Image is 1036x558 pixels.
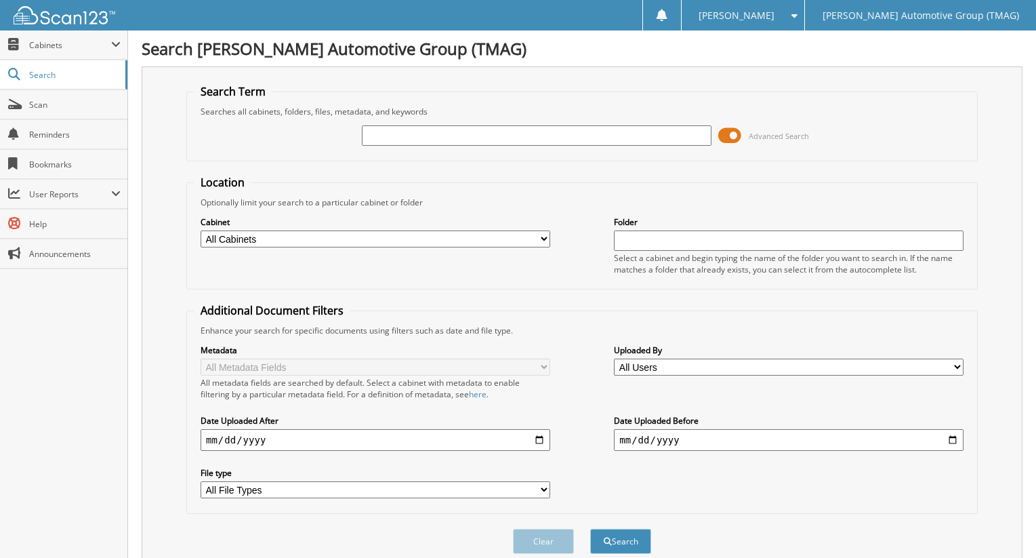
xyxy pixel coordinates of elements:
[194,197,970,208] div: Optionally limit your search to a particular cabinet or folder
[29,39,111,51] span: Cabinets
[614,415,964,426] label: Date Uploaded Before
[29,218,121,230] span: Help
[29,188,111,200] span: User Reports
[29,99,121,111] span: Scan
[614,252,964,275] div: Select a cabinet and begin typing the name of the folder you want to search in. If the name match...
[29,69,119,81] span: Search
[823,12,1019,20] span: [PERSON_NAME] Automotive Group (TMAG)
[614,216,964,228] label: Folder
[513,529,574,554] button: Clear
[201,216,550,228] label: Cabinet
[14,6,115,24] img: scan123-logo-white.svg
[201,429,550,451] input: start
[29,159,121,170] span: Bookmarks
[194,325,970,336] div: Enhance your search for specific documents using filters such as date and file type.
[29,248,121,260] span: Announcements
[749,131,809,141] span: Advanced Search
[614,429,964,451] input: end
[614,344,964,356] label: Uploaded By
[699,12,774,20] span: [PERSON_NAME]
[194,84,272,99] legend: Search Term
[29,129,121,140] span: Reminders
[194,106,970,117] div: Searches all cabinets, folders, files, metadata, and keywords
[194,303,350,318] legend: Additional Document Filters
[201,467,550,479] label: File type
[194,175,251,190] legend: Location
[469,388,486,400] a: here
[201,344,550,356] label: Metadata
[201,377,550,400] div: All metadata fields are searched by default. Select a cabinet with metadata to enable filtering b...
[590,529,651,554] button: Search
[142,37,1022,60] h1: Search [PERSON_NAME] Automotive Group (TMAG)
[201,415,550,426] label: Date Uploaded After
